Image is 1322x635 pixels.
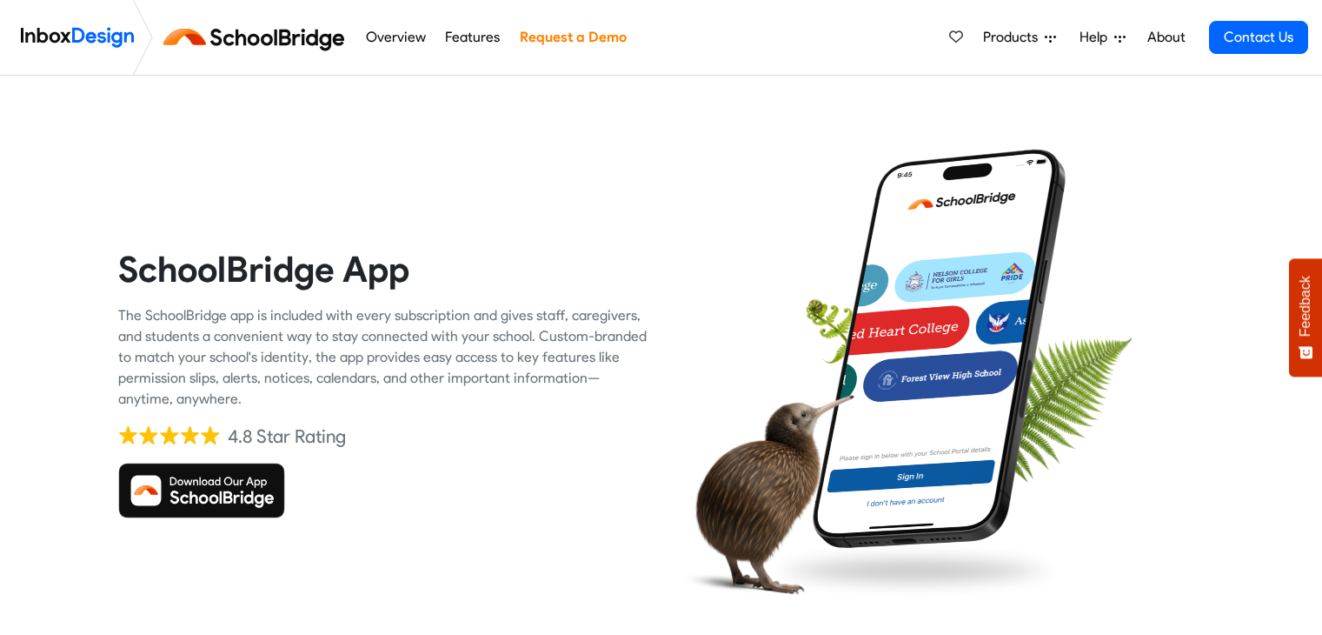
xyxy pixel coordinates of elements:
[983,27,1045,48] span: Products
[160,17,355,58] img: schoolbridge logo
[1142,20,1190,55] a: About
[1298,276,1313,337] span: Feedback
[118,305,648,410] div: The SchoolBridge app is included with every subscription and gives staff, caregivers, and student...
[976,20,1063,55] a: Products
[118,463,285,518] img: Download SchoolBridge App
[361,20,430,55] a: Overview
[1209,21,1308,54] a: Contact Us
[674,378,854,609] img: kiwi_bird.png
[441,20,505,55] a: Features
[800,148,1079,550] img: phone.png
[515,20,631,55] a: Request a Demo
[1073,20,1133,55] a: Help
[118,247,648,291] heading: SchoolBridge App
[764,538,1065,603] img: shadow.png
[1289,258,1322,377] button: Feedback - Show survey
[228,424,346,450] div: 4.8 Star Rating
[1080,27,1114,48] span: Help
